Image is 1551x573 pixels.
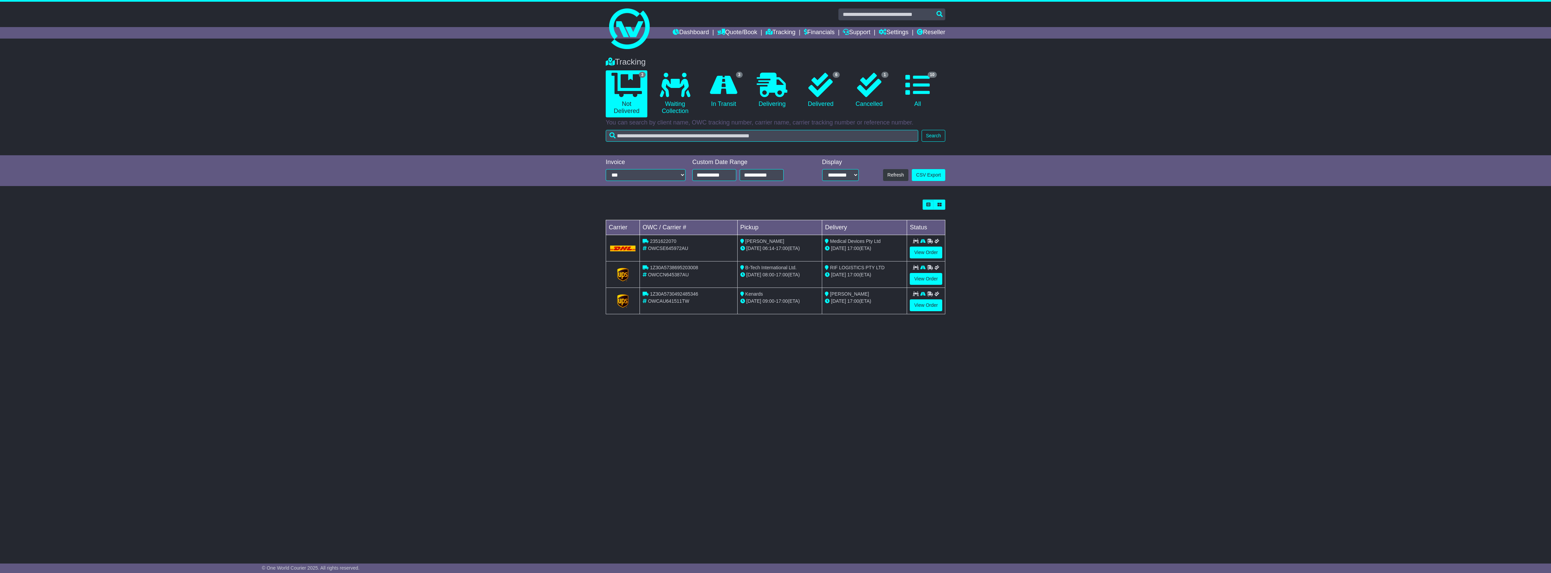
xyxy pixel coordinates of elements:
a: Tracking [766,27,795,39]
a: Dashboard [673,27,709,39]
span: 17:00 [847,246,859,251]
a: 10 All [897,70,939,110]
span: 10 [928,72,937,78]
a: Quote/Book [717,27,757,39]
a: Delivering [751,70,793,110]
div: Tracking [602,57,949,67]
span: B-Tech International Ltd. [745,265,797,270]
span: 3 [736,72,743,78]
span: OWCSE645972AU [648,246,688,251]
td: OWC / Carrier # [640,220,738,235]
span: 17:00 [776,246,788,251]
button: Refresh [883,169,908,181]
div: (ETA) [825,271,904,278]
span: 1Z30A5738695203008 [650,265,698,270]
button: Search [922,130,945,142]
td: Carrier [606,220,640,235]
span: [DATE] [831,246,846,251]
span: [PERSON_NAME] [830,291,869,297]
span: © One World Courier 2025. All rights reserved. [262,565,360,571]
div: - (ETA) [740,245,819,252]
img: DHL.png [610,246,635,251]
span: 06:14 [763,246,774,251]
div: Invoice [606,159,686,166]
a: 1 Cancelled [848,70,890,110]
td: Pickup [737,220,822,235]
span: 1Z30A5730492485346 [650,291,698,297]
span: Kenards [745,291,763,297]
img: GetCarrierServiceLogo [617,294,629,308]
span: RIF LOGISTICS PTY LTD [830,265,884,270]
a: Support [843,27,870,39]
div: Display [822,159,859,166]
span: 3 [639,72,646,78]
td: Delivery [822,220,907,235]
span: [PERSON_NAME] [745,238,784,244]
a: Reseller [917,27,945,39]
img: GetCarrierServiceLogo [617,268,629,281]
span: [DATE] [746,298,761,304]
div: (ETA) [825,298,904,305]
div: (ETA) [825,245,904,252]
a: Settings [879,27,908,39]
span: OWCCN645387AU [648,272,689,277]
span: [DATE] [746,272,761,277]
span: OWCAU641511TW [648,298,689,304]
span: 2351622070 [650,238,676,244]
a: CSV Export [912,169,945,181]
div: - (ETA) [740,271,819,278]
span: [DATE] [831,272,846,277]
span: 09:00 [763,298,774,304]
span: [DATE] [746,246,761,251]
a: View Order [910,299,942,311]
span: 17:00 [847,272,859,277]
div: Custom Date Range [692,159,801,166]
span: [DATE] [831,298,846,304]
td: Status [907,220,945,235]
span: 17:00 [776,272,788,277]
p: You can search by client name, OWC tracking number, carrier name, carrier tracking number or refe... [606,119,945,127]
a: View Order [910,273,942,285]
a: Financials [804,27,835,39]
span: 08:00 [763,272,774,277]
span: 17:00 [847,298,859,304]
a: 3 In Transit [703,70,744,110]
a: View Order [910,247,942,258]
a: 6 Delivered [800,70,841,110]
span: 6 [833,72,840,78]
a: Waiting Collection [654,70,696,117]
div: - (ETA) [740,298,819,305]
a: 3 Not Delivered [606,70,647,117]
span: Medical Devices Pty Ltd [830,238,880,244]
span: 17:00 [776,298,788,304]
span: 1 [881,72,888,78]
